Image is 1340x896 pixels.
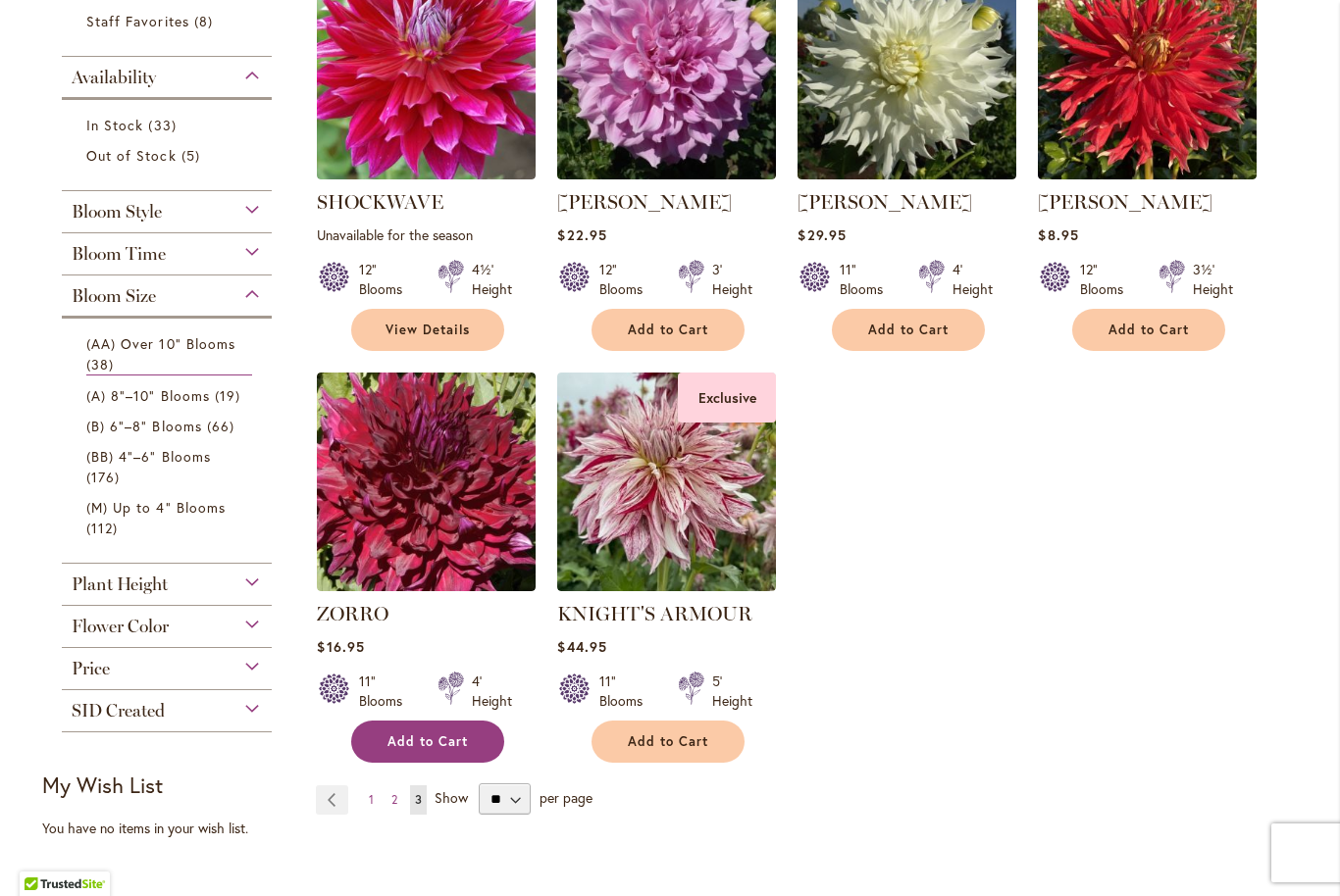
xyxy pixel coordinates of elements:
[86,447,211,466] span: (BB) 4"–6" Blooms
[798,225,846,244] span: $29.95
[194,11,218,31] span: 8
[1080,260,1135,299] div: 12" Blooms
[86,497,252,538] a: (M) Up to 4" Blooms 112
[798,165,1016,183] a: Walter Hardisty
[317,576,536,595] a: Zorro
[86,446,252,487] a: (BB) 4"–6" Blooms 176
[386,322,470,338] span: View Details
[86,498,226,517] span: (M) Up to 4" Blooms
[832,309,985,351] button: Add to Cart
[557,602,752,625] a: KNIGHT'S ARMOUR
[86,416,252,436] a: (B) 6"–8" Blooms 66
[86,115,252,135] a: In Stock 33
[798,190,972,214] a: [PERSON_NAME]
[317,225,536,244] p: Unavailable for the season
[72,67,156,88] span: Availability
[415,792,422,807] span: 3
[840,260,895,299] div: 11" Blooms
[42,771,163,799] strong: My Wish List
[86,354,119,374] span: 38
[599,260,654,299] div: 12" Blooms
[317,637,364,656] span: $16.95
[628,322,708,338] span: Add to Cart
[391,792,397,807] span: 2
[1038,225,1078,244] span: $8.95
[72,700,165,722] span: SID Created
[557,637,606,656] span: $44.95
[953,260,993,299] div: 4' Height
[557,373,776,591] img: KNIGHT'S ARMOUR
[712,260,752,299] div: 3' Height
[86,333,252,375] a: (AA) Over 10" Blooms 38
[359,672,414,711] div: 11" Blooms
[86,417,202,435] span: (B) 6"–8" Blooms
[317,165,536,183] a: Shockwave
[557,165,776,183] a: Vera Seyfang
[86,334,235,353] span: (AA) Over 10" Blooms
[15,826,70,881] iframe: Launch Accessibility Center
[678,373,776,423] div: Exclusive
[387,785,402,815] a: 2
[369,792,374,807] span: 1
[86,12,189,30] span: Staff Favorites
[181,145,205,166] span: 5
[1108,322,1189,338] span: Add to Cart
[207,416,239,436] span: 66
[472,260,512,299] div: 4½' Height
[1193,260,1233,299] div: 3½' Height
[1038,190,1212,214] a: [PERSON_NAME]
[317,373,536,591] img: Zorro
[86,385,252,406] a: (A) 8"–10" Blooms 19
[86,116,143,134] span: In Stock
[540,788,593,807] span: per page
[317,190,443,214] a: SHOCKWAVE
[72,201,162,223] span: Bloom Style
[86,145,252,166] a: Out of Stock 5
[72,243,166,265] span: Bloom Time
[72,658,110,679] span: Price
[1072,309,1225,351] button: Add to Cart
[86,386,210,405] span: (A) 8"–10" Blooms
[86,146,177,165] span: Out of Stock
[557,190,732,214] a: [PERSON_NAME]
[359,260,414,299] div: 12" Blooms
[557,576,776,595] a: KNIGHT'S ARMOUR Exclusive
[351,309,504,351] a: View Details
[387,733,468,750] span: Add to Cart
[86,467,125,487] span: 176
[435,788,468,807] span: Show
[1038,165,1257,183] a: Wildman
[364,785,379,815] a: 1
[86,11,252,31] a: Staff Favorites
[868,322,949,338] span: Add to Cart
[148,115,180,135] span: 33
[72,616,169,637] span: Flower Color
[351,721,504,763] button: Add to Cart
[628,733,708,750] span: Add to Cart
[472,672,512,711] div: 4' Height
[592,309,745,351] button: Add to Cart
[72,573,168,595] span: Plant Height
[317,602,388,625] a: ZORRO
[592,721,745,763] button: Add to Cart
[712,672,752,711] div: 5' Height
[86,518,123,538] span: 112
[42,819,304,838] div: You have no items in your wish list.
[72,285,156,307] span: Bloom Size
[215,385,245,406] span: 19
[557,225,606,244] span: $22.95
[599,672,654,711] div: 11" Blooms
